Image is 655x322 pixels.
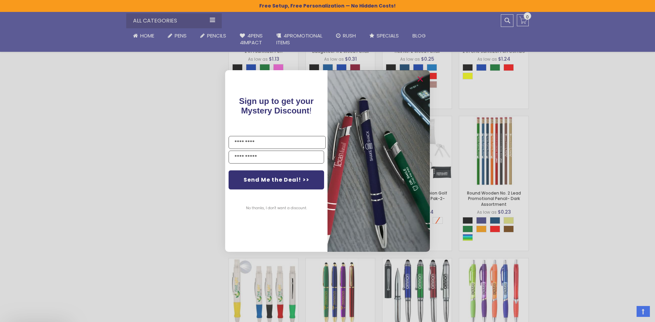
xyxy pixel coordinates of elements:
[243,200,310,217] button: No thanks, I don't want a discount.
[229,170,324,189] button: Send Me the Deal! >>
[327,70,430,252] img: pop-up-image
[415,74,426,85] button: Close dialog
[239,96,314,115] span: Sign up to get your Mystery Discount
[239,96,314,115] span: !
